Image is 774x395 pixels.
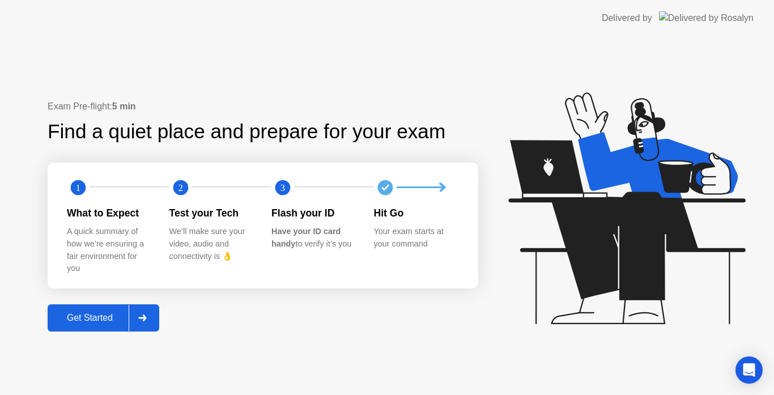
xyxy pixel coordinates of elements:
text: 2 [178,182,182,193]
div: Hit Go [374,206,458,220]
div: We’ll make sure your video, audio and connectivity is 👌 [169,226,254,262]
text: 3 [280,182,285,193]
div: Exam Pre-flight: [48,100,478,113]
div: Open Intercom Messenger [735,356,763,384]
div: Delivered by [602,11,652,25]
b: 5 min [112,101,136,111]
button: Get Started [48,304,159,332]
div: A quick summary of how we’re ensuring a fair environment for you [67,226,151,274]
div: to verify it’s you [271,226,356,250]
div: What to Expect [67,206,151,220]
div: Find a quiet place and prepare for your exam [48,117,447,147]
img: Delivered by Rosalyn [659,11,754,24]
div: Your exam starts at your command [374,226,458,250]
div: Test your Tech [169,206,254,220]
div: Get Started [51,313,129,323]
b: Have your ID card handy [271,227,341,248]
div: Flash your ID [271,206,356,220]
text: 1 [76,182,80,193]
